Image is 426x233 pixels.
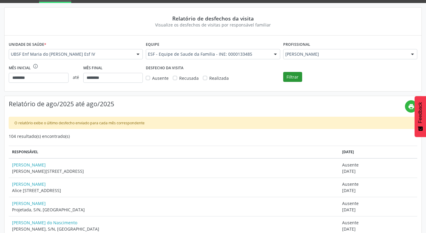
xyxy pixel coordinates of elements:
span: Ausente [342,181,414,187]
span: ESF - Equipe de Saude da Familia - INE: 0000133485 [148,51,268,57]
span: Realizada [209,75,229,81]
span: Ausente [152,75,169,81]
span: [DATE] [342,207,414,213]
label: Profissional [283,40,310,49]
div: 104 resultado(s) encontrado(s) [9,133,417,139]
label: Mês inicial [9,64,31,73]
label: DESFECHO DA VISITA [146,64,183,73]
button: Filtrar [283,72,302,82]
a: [PERSON_NAME] [12,200,336,207]
span: Feedback [418,102,423,123]
i: print [408,103,415,110]
span: [PERSON_NAME][STREET_ADDRESS] [12,168,336,174]
i: info_outline [33,64,38,69]
span: Recusada [179,75,199,81]
span: Alice [STREET_ADDRESS] [12,187,336,194]
span: [PERSON_NAME], S/N, [GEOGRAPHIC_DATA] [12,226,336,232]
span: UBSF Enf Maria do [PERSON_NAME] Esf IV [11,51,130,57]
span: até [69,70,83,85]
h4: Relatório de ago/2025 até ago/2025 [9,100,405,108]
button: Feedback - Mostrar pesquisa [415,96,426,137]
span: [DATE] [342,226,414,232]
span: Ausente [342,162,414,168]
span: Projetada, S/N, [GEOGRAPHIC_DATA] [12,207,336,213]
span: [DATE] [342,187,414,194]
a: [PERSON_NAME] [12,181,336,187]
label: Unidade de saúde [9,40,46,49]
button: print [405,100,417,113]
a: [PERSON_NAME] do Nascimento [12,219,336,226]
label: Equipe [146,40,159,49]
span: Ausente [342,219,414,226]
span: [DATE] [342,168,414,174]
div: Visualize os desfechos de visitas por responsável familiar [13,22,413,28]
span: [PERSON_NAME] [285,51,405,57]
a: [PERSON_NAME] [12,162,336,168]
div: O relatório exibe o último desfecho enviado para cada mês correspondente [9,117,417,129]
span: Ausente [342,200,414,207]
div: O intervalo deve ser de no máximo 6 meses [33,64,38,73]
div: Relatório de desfechos da visita [13,15,413,22]
div: [DATE] [342,149,414,155]
label: Mês final [83,64,103,73]
div: Responsável [12,149,336,155]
